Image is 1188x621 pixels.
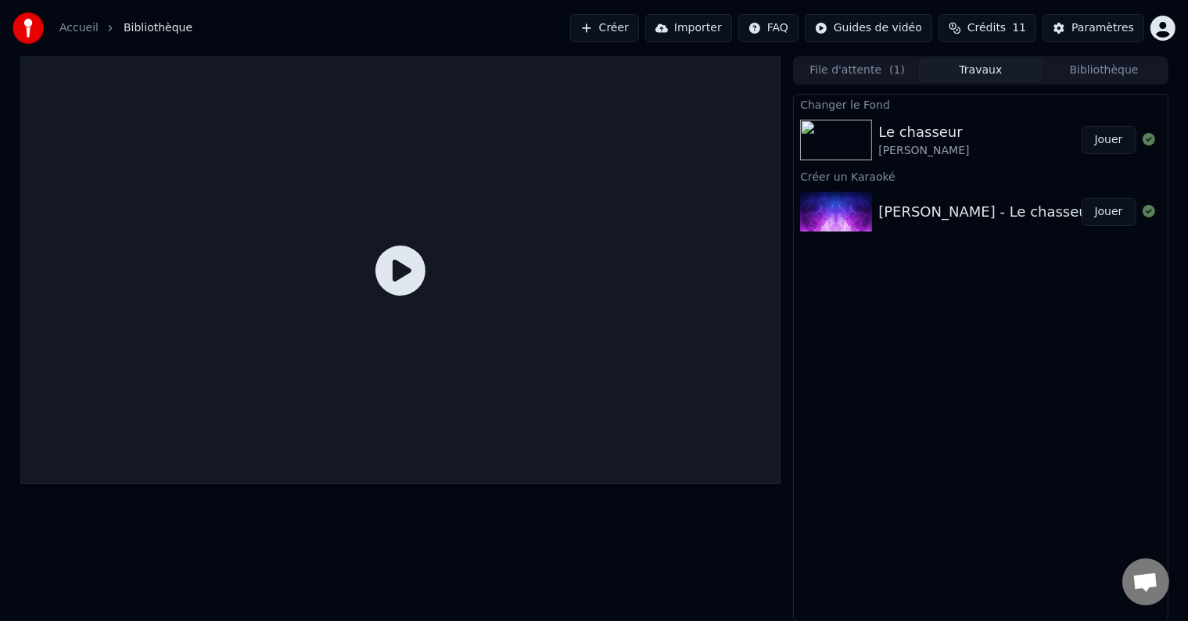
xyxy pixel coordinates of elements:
div: Créer un Karaoké [794,167,1167,185]
span: 11 [1012,20,1026,36]
span: Bibliothèque [124,20,192,36]
nav: breadcrumb [59,20,192,36]
button: Crédits11 [939,14,1036,42]
span: ( 1 ) [889,63,905,78]
div: Changer le Fond [794,95,1167,113]
button: File d'attente [795,59,919,82]
div: Paramètres [1071,20,1134,36]
button: Paramètres [1043,14,1144,42]
button: Créer [570,14,639,42]
button: FAQ [738,14,799,42]
span: Crédits [967,20,1006,36]
button: Guides de vidéo [805,14,932,42]
button: Importer [645,14,732,42]
button: Jouer [1082,126,1136,154]
div: Ouvrir le chat [1122,558,1169,605]
button: Bibliothèque [1043,59,1166,82]
button: Jouer [1082,198,1136,226]
button: Travaux [919,59,1043,82]
a: Accueil [59,20,99,36]
img: youka [13,13,44,44]
div: [PERSON_NAME] [878,143,969,159]
div: Le chasseur [878,121,969,143]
